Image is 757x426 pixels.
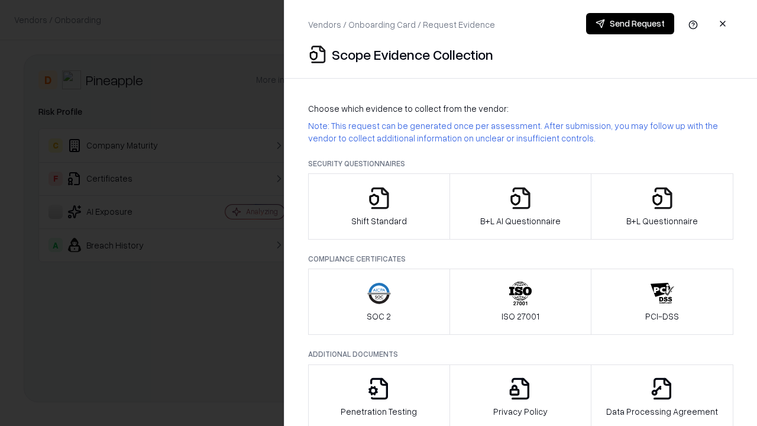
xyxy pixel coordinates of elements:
p: ISO 27001 [502,310,539,322]
button: B+L Questionnaire [591,173,733,240]
p: Data Processing Agreement [606,405,718,418]
p: Scope Evidence Collection [332,45,493,64]
button: Send Request [586,13,674,34]
p: Note: This request can be generated once per assessment. After submission, you may follow up with... [308,120,733,144]
button: B+L AI Questionnaire [449,173,592,240]
button: PCI-DSS [591,269,733,335]
p: Additional Documents [308,349,733,359]
p: Shift Standard [351,215,407,227]
p: B+L Questionnaire [626,215,698,227]
p: PCI-DSS [645,310,679,322]
p: Vendors / Onboarding Card / Request Evidence [308,18,495,31]
button: ISO 27001 [449,269,592,335]
p: Security Questionnaires [308,159,733,169]
p: B+L AI Questionnaire [480,215,561,227]
button: SOC 2 [308,269,450,335]
button: Shift Standard [308,173,450,240]
p: Privacy Policy [493,405,548,418]
p: Choose which evidence to collect from the vendor: [308,102,733,115]
p: Compliance Certificates [308,254,733,264]
p: SOC 2 [367,310,391,322]
p: Penetration Testing [341,405,417,418]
